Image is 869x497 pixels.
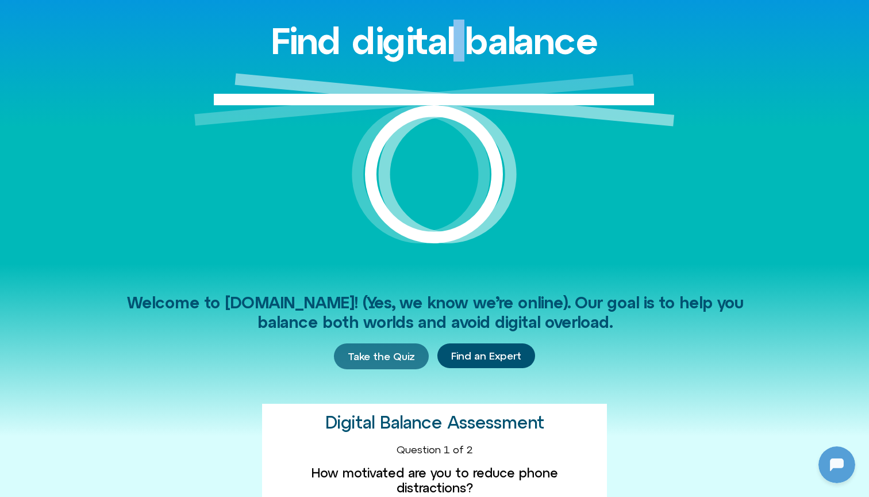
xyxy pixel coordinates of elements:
[818,446,855,483] iframe: Botpress
[92,242,138,288] img: N5FCcHC.png
[271,21,598,61] h1: Find digital balance
[437,343,535,369] a: Find an Expert
[325,413,544,432] h2: Digital Balance Assessment
[334,343,429,370] a: Take the Quiz
[3,3,227,27] button: Expand Header Button
[34,7,176,22] h2: [DOMAIN_NAME]
[10,6,29,24] img: N5FCcHC.png
[181,5,201,25] svg: Restart Conversation Button
[271,465,598,496] label: How motivated are you to reduce phone distractions?
[271,444,598,456] div: Question 1 of 2
[20,370,197,382] textarea: Message Input
[126,293,743,331] span: Welcome to [DOMAIN_NAME]! (Yes, we know we’re online). Our goal is to help you balance both world...
[71,300,159,316] h1: [DOMAIN_NAME]
[201,5,220,25] svg: Close Chatbot Button
[451,350,521,362] span: Find an Expert
[348,350,415,363] span: Take the Quiz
